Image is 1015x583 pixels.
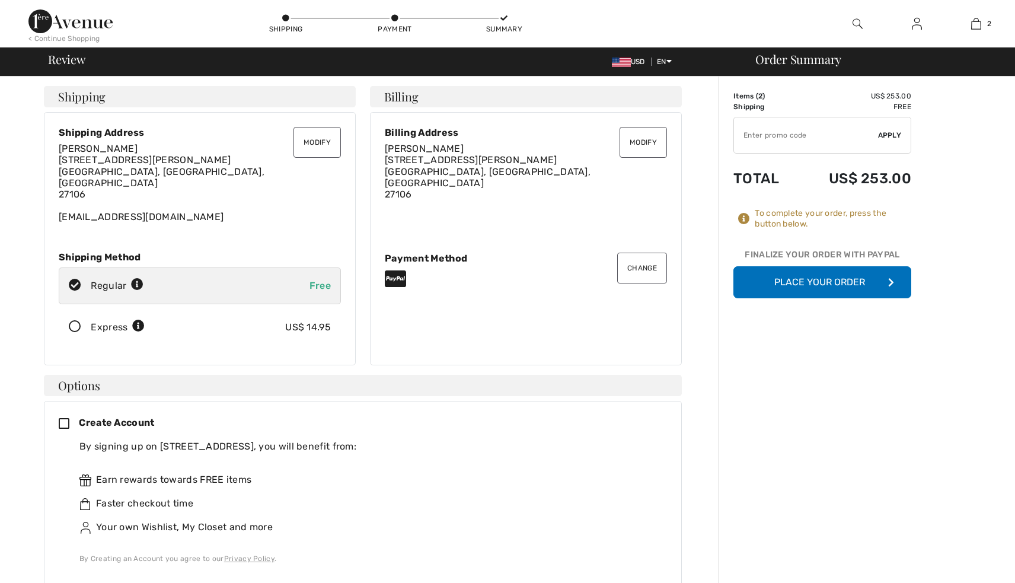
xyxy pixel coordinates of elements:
div: [EMAIL_ADDRESS][DOMAIN_NAME] [59,143,341,222]
span: [PERSON_NAME] [385,143,464,154]
div: To complete your order, press the button below. [755,208,911,230]
img: US Dollar [612,58,631,67]
div: Order Summary [741,53,1008,65]
div: Summary [486,24,522,34]
span: [STREET_ADDRESS][PERSON_NAME] [GEOGRAPHIC_DATA], [GEOGRAPHIC_DATA], [GEOGRAPHIC_DATA] 27106 [385,154,591,200]
div: Your own Wishlist, My Closet and more [79,520,657,534]
h4: Options [44,375,682,396]
div: Payment [377,24,413,34]
button: Modify [620,127,667,158]
div: Express [91,320,145,334]
span: 2 [987,18,991,29]
div: US$ 14.95 [285,320,331,334]
div: Shipping Address [59,127,341,138]
span: [STREET_ADDRESS][PERSON_NAME] [GEOGRAPHIC_DATA], [GEOGRAPHIC_DATA], [GEOGRAPHIC_DATA] 27106 [59,154,264,200]
div: By signing up on [STREET_ADDRESS], you will benefit from: [79,439,657,454]
div: Regular [91,279,143,293]
span: [PERSON_NAME] [59,143,138,154]
div: < Continue Shopping [28,33,100,44]
td: Shipping [733,101,797,112]
img: faster.svg [79,498,91,510]
div: By Creating an Account you agree to our . [79,553,657,564]
td: US$ 253.00 [797,91,911,101]
img: rewards.svg [79,474,91,486]
span: 2 [758,92,762,100]
img: My Bag [971,17,981,31]
span: Review [48,53,85,65]
div: Shipping Method [59,251,341,263]
a: 2 [947,17,1005,31]
td: US$ 253.00 [797,158,911,199]
span: Create Account [79,417,154,428]
div: Shipping [268,24,304,34]
span: USD [612,58,650,66]
div: Payment Method [385,253,667,264]
img: search the website [853,17,863,31]
span: Billing [384,91,418,103]
input: Promo code [734,117,878,153]
span: Apply [878,130,902,141]
button: Place Your Order [733,266,911,298]
button: Change [617,253,667,283]
div: Earn rewards towards FREE items [79,473,657,487]
a: Privacy Policy [224,555,275,563]
div: Faster checkout time [79,496,657,511]
td: Free [797,101,911,112]
img: 1ère Avenue [28,9,113,33]
a: Sign In [902,17,931,31]
td: Total [733,158,797,199]
span: Shipping [58,91,106,103]
img: ownWishlist.svg [79,522,91,534]
span: EN [657,58,672,66]
td: Items ( ) [733,91,797,101]
span: Free [309,280,331,291]
div: Billing Address [385,127,667,138]
img: My Info [912,17,922,31]
div: Finalize Your Order with PayPal [733,249,911,266]
button: Modify [293,127,341,158]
